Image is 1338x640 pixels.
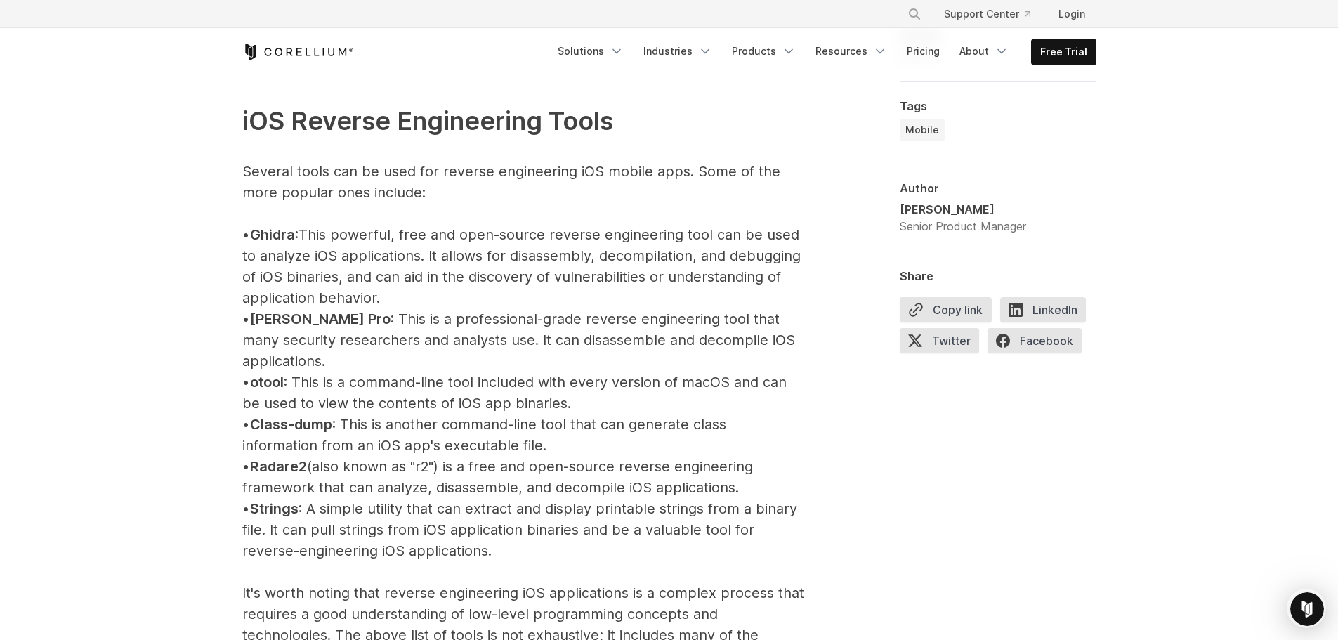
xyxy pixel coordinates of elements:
[1032,39,1096,65] a: Free Trial
[250,416,332,433] span: Class-dump
[891,1,1096,27] div: Navigation Menu
[988,328,1082,353] span: Facebook
[549,39,632,64] a: Solutions
[900,297,992,322] button: Copy link
[902,1,927,27] button: Search
[250,458,307,475] span: Radare2
[933,1,1042,27] a: Support Center
[1047,1,1096,27] a: Login
[807,39,896,64] a: Resources
[250,500,299,517] span: Strings
[1287,589,1326,628] iframe: Intercom live chat discovery launcher
[988,328,1090,359] a: Facebook
[900,99,1096,113] div: Tags
[1000,297,1086,322] span: LinkedIn
[900,218,1026,235] div: Senior Product Manager
[900,328,988,359] a: Twitter
[900,119,945,141] a: Mobile
[898,39,948,64] a: Pricing
[549,39,1096,65] div: Navigation Menu
[250,374,284,391] span: otool
[635,39,721,64] a: Industries
[1000,297,1094,328] a: LinkedIn
[1290,592,1324,626] iframe: Intercom live chat
[250,311,391,327] span: [PERSON_NAME] Pro
[900,181,1096,195] div: Author
[900,328,979,353] span: Twitter
[295,226,299,243] span: :
[242,105,613,136] span: iOS Reverse Engineering Tools
[951,39,1017,64] a: About
[723,39,804,64] a: Products
[900,269,1096,283] div: Share
[900,201,1026,218] div: [PERSON_NAME]
[242,44,354,60] a: Corellium Home
[905,123,939,137] span: Mobile
[250,226,295,243] span: Ghidra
